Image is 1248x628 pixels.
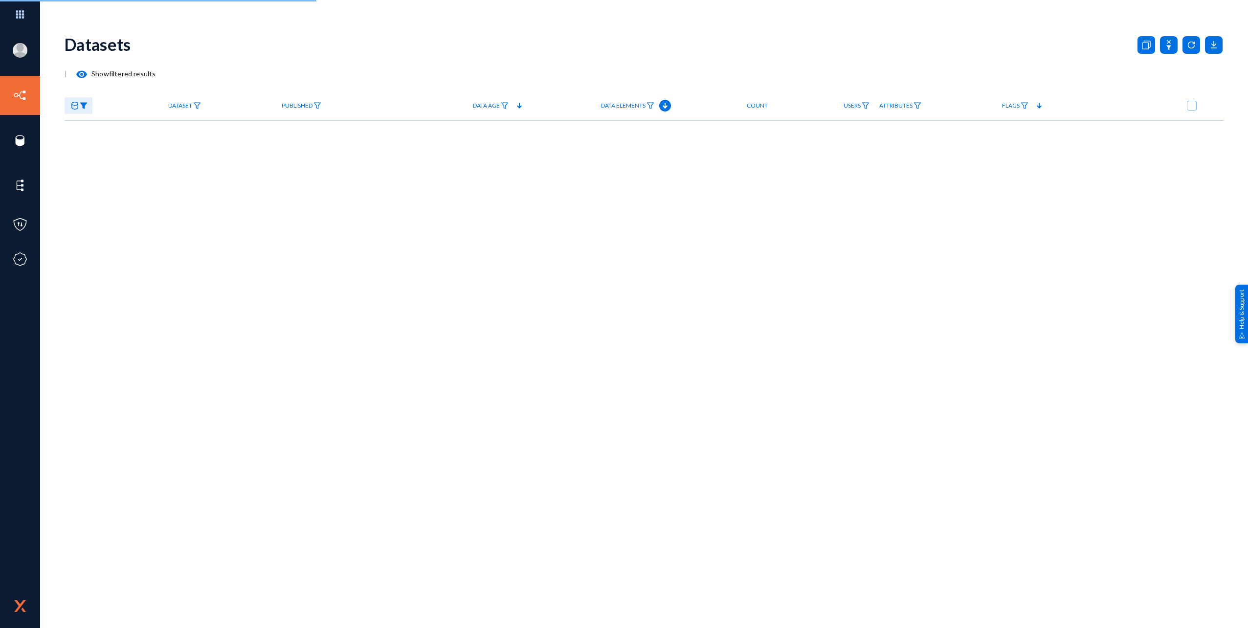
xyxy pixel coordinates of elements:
img: icon-policies.svg [13,217,27,232]
div: Help & Support [1235,285,1248,343]
img: icon-filter.svg [1021,102,1028,109]
a: Attributes [874,97,926,114]
span: Users [844,102,861,109]
img: app launcher [5,4,35,25]
span: Dataset [168,102,192,109]
a: Data Elements [596,97,659,114]
mat-icon: visibility [76,68,88,80]
img: icon-compliance.svg [13,252,27,267]
img: icon-filter.svg [313,102,321,109]
span: Data Elements [601,102,646,109]
img: icon-filter.svg [646,102,654,109]
img: icon-sources.svg [13,133,27,148]
img: icon-filter.svg [862,102,869,109]
img: icon-filter-filled.svg [80,102,88,109]
img: icon-filter.svg [193,102,201,109]
span: | [65,69,67,78]
img: icon-filter.svg [914,102,921,109]
img: icon-inventory.svg [13,88,27,103]
img: help_support.svg [1239,332,1245,338]
img: blank-profile-picture.png [13,43,27,58]
span: Published [282,102,312,109]
span: Count [747,102,768,109]
img: icon-elements.svg [13,178,27,193]
div: Datasets [65,34,131,54]
span: Show filtered results [67,69,156,78]
span: Data Age [473,102,500,109]
a: Dataset [163,97,206,114]
a: Users [839,97,874,114]
a: Flags [997,97,1033,114]
a: Data Age [468,97,513,114]
span: Attributes [879,102,913,109]
img: icon-filter.svg [501,102,509,109]
a: Published [277,97,326,114]
span: Flags [1002,102,1020,109]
